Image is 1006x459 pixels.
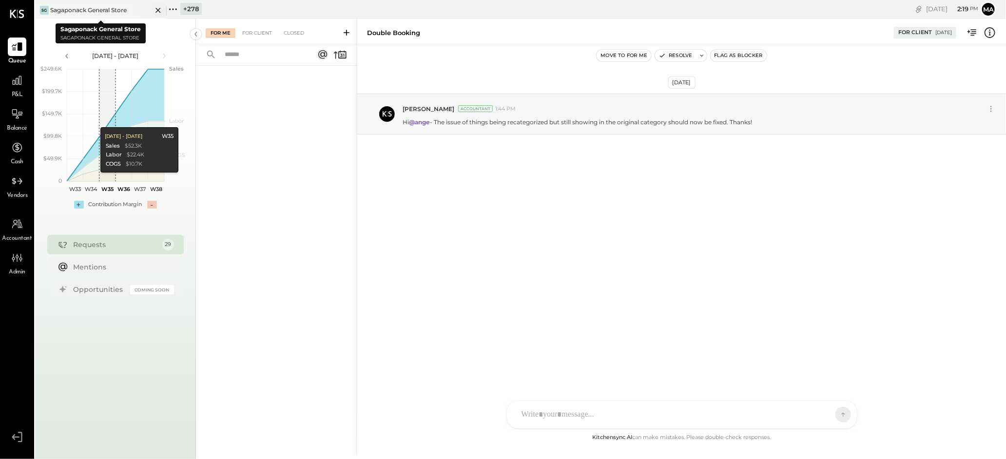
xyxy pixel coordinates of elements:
text: $199.7K [42,88,62,95]
div: $52.3K [125,142,142,150]
div: For Client [898,29,932,37]
strong: @ange [409,118,430,126]
div: Requests [74,240,157,249]
div: For Client [237,28,277,38]
div: W35 [162,133,174,140]
div: $10.7K [126,160,142,168]
div: - [147,201,157,209]
span: Admin [9,268,25,277]
div: + 278 [180,3,202,15]
span: Queue [8,57,26,66]
text: W38 [150,186,162,192]
a: Cash [0,138,34,167]
div: Sales [105,142,120,150]
text: Sales [169,65,184,72]
div: Mentions [74,262,169,272]
text: W36 [117,186,130,192]
a: Admin [0,249,34,277]
div: $22.4K [127,151,144,159]
div: [DATE] [935,29,952,36]
a: P&L [0,71,34,99]
span: Cash [11,158,23,167]
div: + [74,201,84,209]
span: Balance [7,124,27,133]
div: Opportunities [74,285,125,294]
button: Move to for me [597,50,651,61]
button: Resolve [655,50,696,61]
div: Accountant [458,105,493,112]
div: SG [40,6,49,15]
div: Double Booking [367,28,420,38]
div: [DATE] [926,4,978,14]
div: [DATE] - [DATE] [74,52,157,60]
a: Vendors [0,172,34,200]
button: Flag as Blocker [711,50,767,61]
div: COGS [105,160,121,168]
text: W37 [134,186,146,192]
div: [DATE] - [DATE] [104,133,142,140]
span: 1:44 PM [495,105,516,113]
div: 29 [162,239,174,250]
text: $49.9K [43,155,62,162]
a: Queue [0,38,34,66]
p: Sagaponack General Store [60,34,141,42]
b: Sagaponack General Store [60,25,141,33]
text: $99.8K [43,133,62,139]
div: Closed [279,28,309,38]
a: Accountant [0,215,34,243]
text: W35 [101,186,114,192]
div: [DATE] [668,76,696,89]
p: Hi - The issue of things being recategorized but still showing in the original category should no... [403,118,752,126]
span: Accountant [2,234,32,243]
text: W33 [69,186,80,192]
span: [PERSON_NAME] [403,105,454,113]
button: Ma [981,1,996,17]
div: For Me [206,28,235,38]
span: P&L [12,91,23,99]
text: W34 [85,186,97,192]
div: Contribution Margin [89,201,142,209]
text: $149.7K [42,110,62,117]
text: $249.6K [40,65,62,72]
text: Labor [169,117,184,124]
div: copy link [914,4,924,14]
span: Vendors [7,191,28,200]
div: Coming Soon [130,285,174,294]
a: Balance [0,105,34,133]
div: Labor [105,151,122,159]
text: 0 [58,177,62,184]
div: Sagaponack General Store [50,6,127,14]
